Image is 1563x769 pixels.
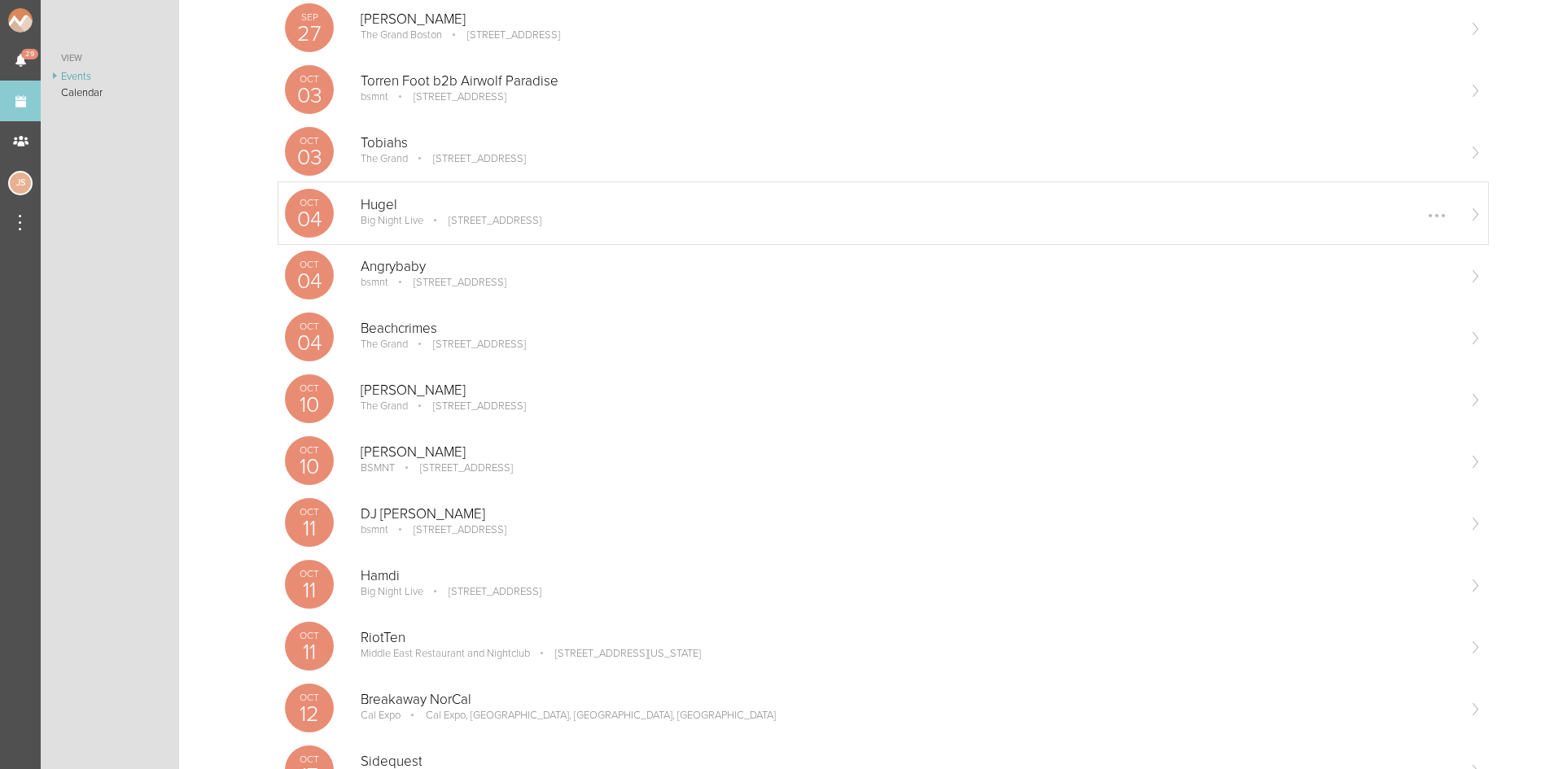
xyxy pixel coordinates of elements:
p: bsmnt [361,276,388,289]
p: The Grand [361,400,408,413]
p: 04 [285,270,334,292]
p: 03 [285,85,334,107]
p: Hamdi [361,568,1456,584]
p: [STREET_ADDRESS] [397,461,513,474]
p: The Grand [361,152,408,165]
p: Oct [285,507,334,517]
p: 04 [285,332,334,354]
p: [STREET_ADDRESS] [391,523,506,536]
p: DJ [PERSON_NAME] [361,506,1456,522]
p: Angrybaby [361,259,1456,275]
p: BSMNT [361,461,395,474]
p: 11 [285,579,334,601]
p: 11 [285,518,334,540]
p: [PERSON_NAME] [361,382,1456,399]
p: Cal Expo, [GEOGRAPHIC_DATA], [GEOGRAPHIC_DATA], [GEOGRAPHIC_DATA] [403,709,776,722]
p: Beachcrimes [361,321,1456,337]
p: Oct [285,74,334,84]
p: bsmnt [361,523,388,536]
p: [STREET_ADDRESS] [410,338,526,351]
p: Hugel [361,197,1456,213]
p: bsmnt [361,90,388,103]
p: 12 [285,703,334,725]
span: 29 [21,49,38,59]
p: Cal Expo [361,709,401,722]
p: Oct [285,754,334,764]
p: Oct [285,321,334,331]
p: [STREET_ADDRESS] [426,585,541,598]
p: [STREET_ADDRESS][US_STATE] [532,647,701,660]
a: View [41,49,179,68]
p: Oct [285,136,334,146]
p: 04 [285,208,334,230]
p: [PERSON_NAME] [361,11,1456,28]
p: Torren Foot b2b Airwolf Paradise [361,73,1456,90]
p: Big Night Live [361,214,423,227]
p: Oct [285,260,334,269]
p: Middle East Restaurant and Nightclub [361,647,530,660]
p: The Grand [361,338,408,351]
p: Sep [285,12,334,22]
a: Calendar [41,85,179,101]
p: 10 [285,394,334,416]
p: [STREET_ADDRESS] [410,152,526,165]
p: Big Night Live [361,585,423,598]
p: Oct [285,631,334,640]
p: Oct [285,445,334,455]
p: 27 [285,23,334,45]
p: [PERSON_NAME] [361,444,1456,461]
a: Events [41,68,179,85]
p: 03 [285,146,334,168]
p: [STREET_ADDRESS] [391,276,506,289]
div: Jessica Smith [8,171,33,195]
p: Oct [285,198,334,208]
p: Oct [285,693,334,702]
img: NOMAD [8,8,100,33]
p: RiotTen [361,630,1456,646]
p: Oct [285,569,334,579]
p: [STREET_ADDRESS] [426,214,541,227]
p: 11 [285,641,334,663]
p: [STREET_ADDRESS] [444,28,560,42]
p: [STREET_ADDRESS] [391,90,506,103]
p: 10 [285,456,334,478]
p: Tobiahs [361,135,1456,151]
p: Breakaway NorCal [361,692,1456,708]
p: Oct [285,383,334,393]
p: [STREET_ADDRESS] [410,400,526,413]
p: The Grand Boston [361,28,442,42]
